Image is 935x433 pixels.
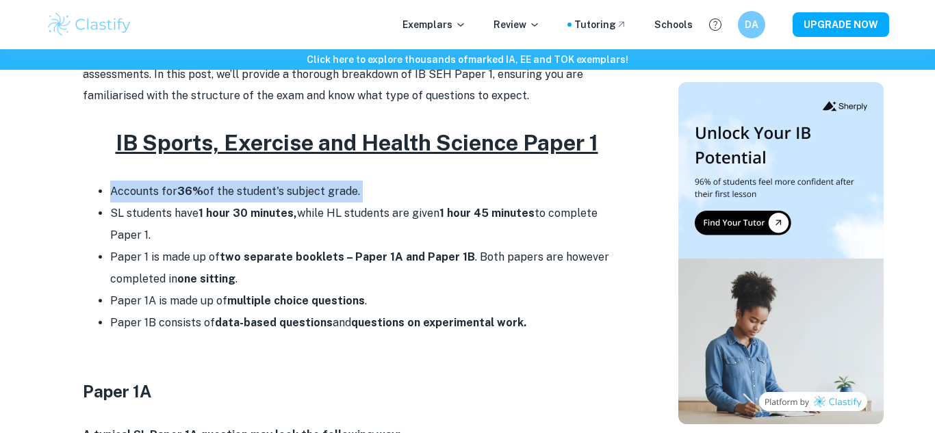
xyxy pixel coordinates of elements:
[220,250,475,263] strong: two separate booklets – Paper 1A and Paper 1B
[402,17,466,32] p: Exemplars
[110,181,630,202] li: Accounts for of the student's subject grade.
[227,294,365,307] strong: multiple choice questions
[678,82,884,424] img: Thumbnail
[3,52,932,67] h6: Click here to explore thousands of marked IA, EE and TOK exemplars !
[83,44,630,106] p: Paper 1 is the first examination you'll face in your IB Sports, Exercise and Health Science (SEH)...
[110,246,630,290] li: Paper 1 is made up of . Both papers are however completed in .
[793,12,889,37] button: UPGRADE NOW
[351,316,526,329] strong: questions on experimental work.
[574,17,627,32] a: Tutoring
[177,272,235,285] strong: one sitting
[198,207,297,220] strong: 1 hour 30 minutes,
[439,207,535,220] strong: 1 hour 45 minutes
[177,185,203,198] strong: 36%
[46,11,133,38] img: Clastify logo
[83,379,630,404] h3: Paper 1A
[654,17,693,32] a: Schools
[110,312,630,334] li: Paper 1B consists of and
[494,17,540,32] p: Review
[738,11,765,38] button: DA
[704,13,727,36] button: Help and Feedback
[215,316,333,329] strong: data-based questions
[110,202,630,246] li: SL students have while HL students are given to complete Paper 1.
[110,290,630,312] li: Paper 1A is made up of .
[116,130,598,155] u: IB Sports, Exercise and Health Science Paper 1
[744,17,760,32] h6: DA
